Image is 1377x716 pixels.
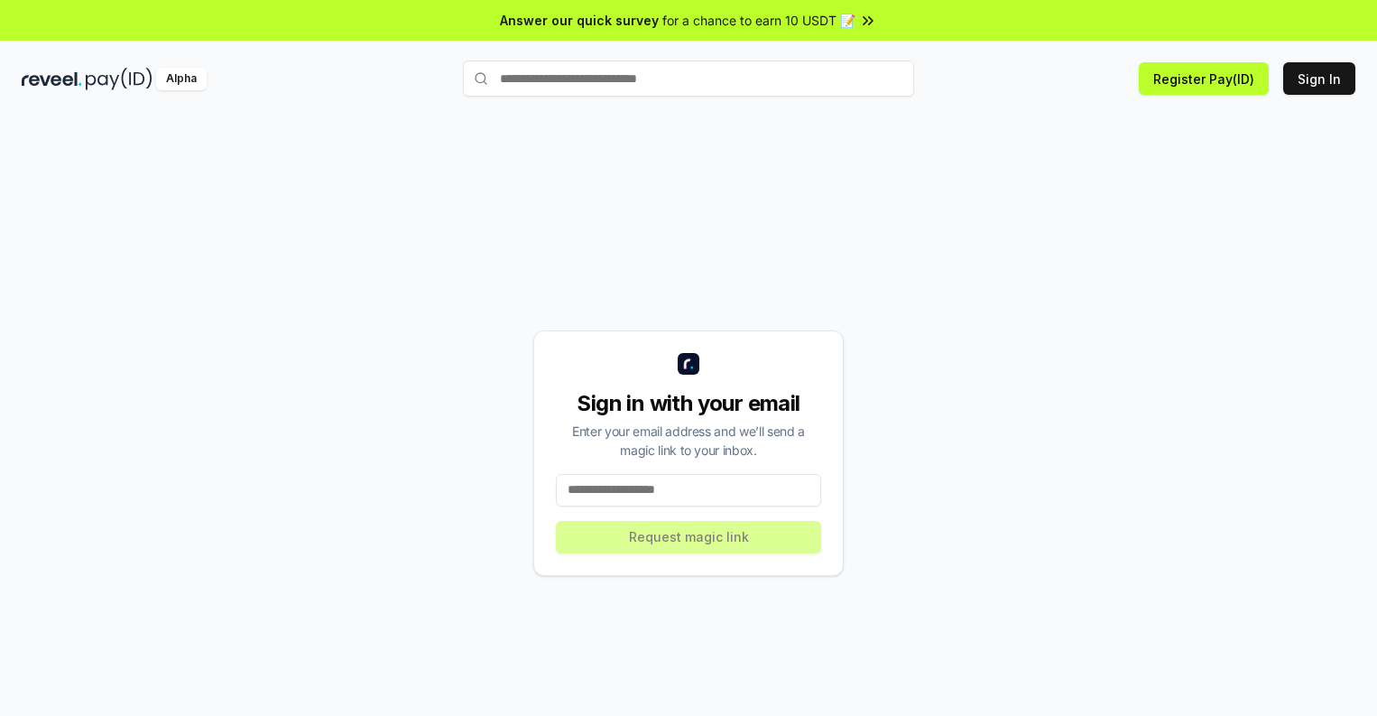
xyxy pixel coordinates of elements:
img: pay_id [86,68,152,90]
div: Enter your email address and we’ll send a magic link to your inbox. [556,422,821,460]
img: logo_small [678,353,699,375]
button: Sign In [1283,62,1355,95]
button: Register Pay(ID) [1139,62,1269,95]
div: Sign in with your email [556,389,821,418]
span: for a chance to earn 10 USDT 📝 [662,11,855,30]
span: Answer our quick survey [500,11,659,30]
div: Alpha [156,68,207,90]
img: reveel_dark [22,68,82,90]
